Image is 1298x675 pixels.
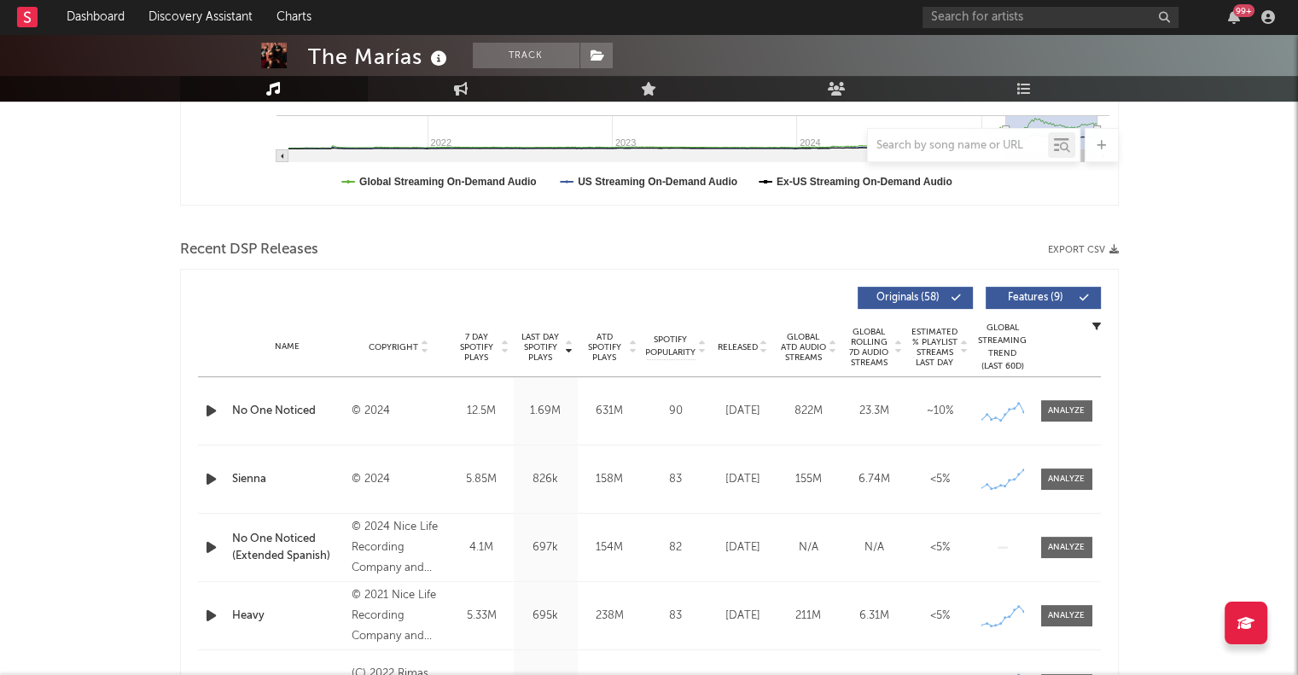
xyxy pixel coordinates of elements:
text: US Streaming On-Demand Audio [578,176,737,188]
div: 697k [518,539,573,556]
div: <5% [911,608,969,625]
span: Global ATD Audio Streams [780,332,827,363]
span: Copyright [369,342,418,352]
div: © 2024 [352,401,445,422]
div: 158M [582,471,637,488]
button: Features(9) [986,287,1101,309]
div: 90 [646,403,706,420]
span: Global Rolling 7D Audio Streams [846,327,893,368]
span: ATD Spotify Plays [582,332,627,363]
div: 822M [780,403,837,420]
button: 99+ [1228,10,1240,24]
div: 5.85M [454,471,509,488]
div: <5% [911,471,969,488]
div: Name [232,340,344,353]
div: 238M [582,608,637,625]
div: <5% [911,539,969,556]
input: Search by song name or URL [868,139,1048,153]
input: Search for artists [923,7,1179,28]
div: 155M [780,471,837,488]
span: Spotify Popularity [645,334,696,359]
div: Global Streaming Trend (Last 60D) [977,322,1028,373]
div: 83 [646,471,706,488]
div: 211M [780,608,837,625]
div: [DATE] [714,403,771,420]
div: 826k [518,471,573,488]
div: 5.33M [454,608,509,625]
a: No One Noticed [232,403,344,420]
span: Estimated % Playlist Streams Last Day [911,327,958,368]
div: 1.69M [518,403,573,420]
div: 6.74M [846,471,903,488]
div: © 2021 Nice Life Recording Company and Atlantic Recording Corporation [352,585,445,647]
div: 4.1M [454,539,509,556]
div: ~ 10 % [911,403,969,420]
div: 83 [646,608,706,625]
button: Originals(58) [858,287,973,309]
a: Sienna [232,471,344,488]
div: N/A [846,539,903,556]
div: [DATE] [714,539,771,556]
div: 23.3M [846,403,903,420]
div: 82 [646,539,706,556]
span: Features ( 9 ) [997,293,1075,303]
a: No One Noticed (Extended Spanish) [232,531,344,564]
div: 631M [582,403,637,420]
div: 695k [518,608,573,625]
span: Last Day Spotify Plays [518,332,563,363]
text: Ex-US Streaming On-Demand Audio [776,176,952,188]
div: 12.5M [454,403,509,420]
div: [DATE] [714,471,771,488]
span: 7 Day Spotify Plays [454,332,499,363]
a: Heavy [232,608,344,625]
span: Originals ( 58 ) [869,293,947,303]
div: 6.31M [846,608,903,625]
text: Global Streaming On-Demand Audio [359,176,537,188]
div: © 2024 [352,469,445,490]
button: Track [473,43,579,68]
button: Export CSV [1048,245,1119,255]
div: [DATE] [714,608,771,625]
div: 99 + [1233,4,1254,17]
span: Recent DSP Releases [180,240,318,260]
div: The Marías [308,43,451,71]
div: © 2024 Nice Life Recording Company and Atlantic Recording Corporation [352,517,445,579]
span: Released [718,342,758,352]
div: N/A [780,539,837,556]
div: 154M [582,539,637,556]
